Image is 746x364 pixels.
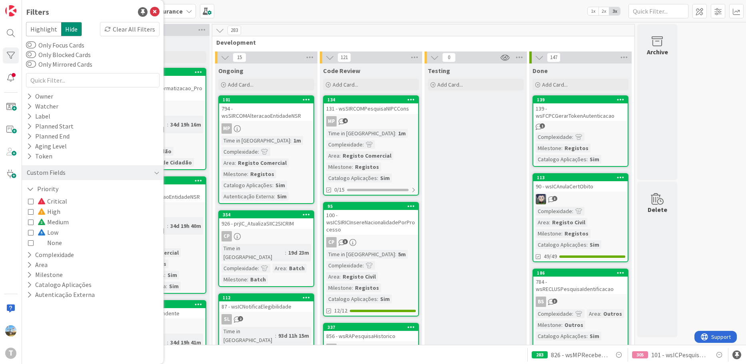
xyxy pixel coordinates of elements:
[588,332,601,340] div: Sim
[286,264,287,273] span: :
[628,4,688,18] input: Quick Filter...
[542,81,568,88] span: Add Card...
[168,120,203,129] div: 34d 19h 16m
[272,181,273,190] span: :
[326,116,337,127] div: MP
[536,155,586,164] div: Catalogo Aplicações
[572,207,573,216] span: :
[363,261,364,270] span: :
[572,309,573,318] span: :
[258,264,259,273] span: :
[167,338,168,347] span: :
[588,155,601,164] div: Sim
[586,155,588,164] span: :
[290,136,291,145] span: :
[352,283,353,292] span: :
[552,299,557,304] span: 3
[219,314,313,324] div: SL
[324,324,418,341] div: 337856 - wsRAPesquisaHistorico
[533,96,628,103] div: 139
[651,350,708,360] span: 101 - wsICPesquisaSIRICProcessos
[219,123,313,134] div: MP
[221,147,258,156] div: Complexidade
[550,218,587,227] div: Registo Civil
[532,351,548,358] div: 283
[258,147,259,156] span: :
[341,272,378,281] div: Registo Civil
[533,103,628,121] div: 139 - wsFCPCGerarTokenAutenticacao
[26,41,36,49] button: Only Focus Cards
[537,270,628,276] div: 186
[228,81,253,88] span: Add Card...
[26,6,49,18] div: Filters
[536,229,561,238] div: Milestone
[26,141,68,151] div: Aging Level
[26,111,51,121] div: Label
[343,239,348,244] span: 3
[341,151,393,160] div: Registo Comercial
[219,103,313,121] div: 794 - wsSIRCOMAlteracaoEntidadeNSR
[248,170,276,178] div: Registos
[327,204,418,209] div: 95
[38,196,67,206] span: Critical
[324,96,418,114] div: 134131 - wsSIRCOMPesquisaNIPCCons
[536,309,572,318] div: Complexidade
[586,332,588,340] span: :
[26,59,92,69] label: Only Mirrored Cards
[533,174,628,192] div: 11390 - wsICAnulaCertObito
[26,50,91,59] label: Only Blocked Cards
[549,218,550,227] span: :
[533,277,628,294] div: 784 - wsRECLUSPesquisaIdentificacao
[587,309,600,318] div: Area
[533,194,628,204] div: LS
[248,275,268,284] div: Batch
[588,240,601,249] div: Sim
[536,240,586,249] div: Catalogo Aplicações
[221,181,272,190] div: Catalogo Aplicações
[38,237,62,248] span: None
[236,158,289,167] div: Registo Comercial
[353,162,381,171] div: Registos
[647,47,668,57] div: Archive
[334,307,347,315] span: 12/12
[221,327,275,344] div: Time in [GEOGRAPHIC_DATA]
[26,73,160,87] input: Quick Filter...
[537,175,628,180] div: 113
[273,264,286,273] div: Area
[17,1,36,11] span: Support
[167,120,168,129] span: :
[428,67,450,75] span: Testing
[286,248,311,257] div: 19d 23m
[572,133,573,141] span: :
[38,217,69,227] span: Medium
[221,314,232,324] div: SL
[324,331,418,341] div: 856 - wsRAPesquisaHistorico
[343,118,348,123] span: 4
[26,168,66,178] div: Custom Fields
[324,103,418,114] div: 131 - wsSIRCOMPesquisaNIPCCons
[326,344,337,354] div: SL
[28,206,60,217] button: High
[533,174,628,181] div: 113
[285,248,286,257] span: :
[536,320,561,329] div: Milestone
[219,218,313,229] div: 926 - prjIC_AtualizaSIIC2SICRIM
[247,275,248,284] span: :
[275,331,276,340] span: :
[168,222,203,230] div: 34d 19h 40m
[167,222,168,230] span: :
[378,295,392,303] div: Sim
[326,261,363,270] div: Complexidade
[377,174,378,182] span: :
[324,237,418,247] div: CP
[536,218,549,227] div: Area
[219,96,313,121] div: 101794 - wsSIRCOMAlteracaoEntidadeNSR
[598,7,609,15] span: 2x
[326,272,339,281] div: Area
[339,272,341,281] span: :
[333,81,358,88] span: Add Card...
[352,162,353,171] span: :
[324,210,418,235] div: 100 - wsICSIRICInsereNacionalidadePorProcesso
[533,269,628,294] div: 186784 - wsRECLUSPesquisaIdentificacao
[100,22,160,36] div: Clear All Filters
